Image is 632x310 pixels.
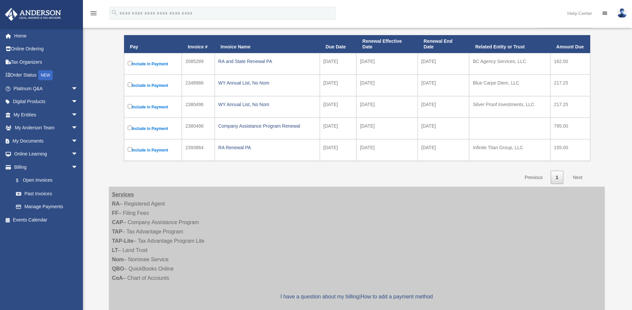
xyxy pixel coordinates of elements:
label: Include in Payment [128,60,178,68]
td: [DATE] [418,139,469,161]
td: 2348986 [182,75,215,96]
p: | [112,292,601,301]
a: My Anderson Teamarrow_drop_down [5,121,88,135]
td: [DATE] [418,96,469,118]
a: My Entitiesarrow_drop_down [5,108,88,121]
a: Previous [520,171,547,184]
input: Include in Payment [128,104,132,108]
th: Due Date: activate to sort column ascending [320,35,357,53]
i: menu [90,9,98,17]
td: Blue Carpe Diem, LLC [469,75,550,96]
span: $ [20,176,23,185]
a: Home [5,29,88,42]
strong: QBO [112,266,124,272]
td: 162.00 [550,53,590,75]
div: RA Renewal PA [218,143,316,152]
th: Renewal Effective Date: activate to sort column ascending [356,35,417,53]
td: [DATE] [418,75,469,96]
th: Related Entity or Trust: activate to sort column ascending [469,35,550,53]
i: search [111,9,118,16]
td: [DATE] [320,139,357,161]
div: WY Annual List, No Nom [218,100,316,109]
td: [DATE] [418,118,469,139]
input: Include in Payment [128,147,132,152]
th: Invoice Name: activate to sort column ascending [215,35,320,53]
span: arrow_drop_down [71,82,85,95]
td: 217.25 [550,75,590,96]
input: Include in Payment [128,126,132,130]
input: Include in Payment [128,61,132,65]
strong: CoA [112,275,123,281]
a: My Documentsarrow_drop_down [5,134,88,148]
a: Tax Organizers [5,55,88,69]
td: [DATE] [320,96,357,118]
td: [DATE] [356,96,417,118]
th: Invoice #: activate to sort column ascending [182,35,215,53]
label: Include in Payment [128,81,178,90]
div: RA and State Renewal PA [218,57,316,66]
span: arrow_drop_down [71,160,85,174]
a: Online Ordering [5,42,88,56]
th: Renewal End Date: activate to sort column ascending [418,35,469,53]
strong: FF [112,210,119,216]
div: NEW [38,70,53,80]
span: arrow_drop_down [71,121,85,135]
a: Digital Productsarrow_drop_down [5,95,88,108]
a: How to add a payment method [361,294,433,299]
td: 2380498 [182,118,215,139]
td: Silver Proof Investments, LLC [469,96,550,118]
img: User Pic [617,8,627,18]
td: [DATE] [356,118,417,139]
a: $Open Invoices [9,174,81,187]
td: 217.25 [550,96,590,118]
strong: TAP [112,229,122,234]
a: 1 [551,171,563,184]
span: arrow_drop_down [71,95,85,109]
a: I have a question about my billing [280,294,359,299]
strong: TAP-Lite [112,238,134,244]
td: [DATE] [356,139,417,161]
a: menu [90,12,98,17]
td: Infinite Titan Group, LLC [469,139,550,161]
div: WY Annual List, No Nom [218,78,316,88]
img: Anderson Advisors Platinum Portal [3,8,63,21]
div: Company Assistance Program Renewal [218,121,316,131]
a: Manage Payments [9,200,85,214]
a: Past Invoices [9,187,85,200]
td: [DATE] [320,75,357,96]
td: BC Agency Services, LLC [469,53,550,75]
td: 2380496 [182,96,215,118]
strong: Services [112,192,134,197]
td: [DATE] [418,53,469,75]
td: [DATE] [320,118,357,139]
span: arrow_drop_down [71,148,85,161]
th: Amount Due: activate to sort column ascending [550,35,590,53]
td: 2085289 [182,53,215,75]
a: Next [568,171,588,184]
th: Pay: activate to sort column descending [124,35,182,53]
input: Include in Payment [128,83,132,87]
strong: RA [112,201,120,207]
label: Include in Payment [128,103,178,111]
label: Include in Payment [128,146,178,154]
td: 155.00 [550,139,590,161]
a: Online Learningarrow_drop_down [5,148,88,161]
strong: CAP [112,219,123,225]
td: [DATE] [320,53,357,75]
a: Billingarrow_drop_down [5,160,85,174]
span: arrow_drop_down [71,134,85,148]
span: arrow_drop_down [71,108,85,122]
a: Events Calendar [5,213,88,226]
td: [DATE] [356,53,417,75]
a: Platinum Q&Aarrow_drop_down [5,82,88,95]
td: 2393884 [182,139,215,161]
td: 795.00 [550,118,590,139]
td: [DATE] [356,75,417,96]
label: Include in Payment [128,124,178,133]
strong: LT [112,247,118,253]
a: Order StatusNEW [5,69,88,82]
strong: Nom [112,257,124,262]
